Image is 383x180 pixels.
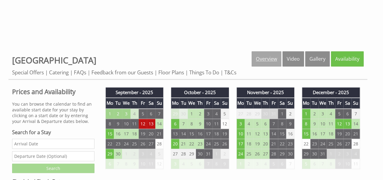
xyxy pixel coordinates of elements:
[122,149,130,159] td: 1
[122,98,130,108] th: We
[253,98,261,108] th: We
[106,129,114,139] td: 15
[106,139,114,149] td: 22
[155,129,163,139] td: 21
[278,109,286,119] td: 1
[171,119,179,129] td: 6
[179,139,187,149] td: 21
[269,119,278,129] td: 7
[245,119,253,129] td: 4
[261,119,269,129] td: 6
[327,139,335,149] td: 25
[114,149,122,159] td: 30
[139,129,147,139] td: 19
[204,139,212,149] td: 24
[12,69,44,76] a: Special Offers
[139,159,147,169] td: 10
[12,164,94,173] input: Search
[278,98,286,108] th: Sa
[106,109,114,119] td: 1
[253,159,261,169] td: 3
[278,139,286,149] td: 22
[352,139,360,149] td: 28
[261,109,269,119] td: 30
[12,139,94,149] input: Arrival Date
[179,119,187,129] td: 7
[286,109,294,119] td: 2
[4,1,379,46] iframe: Customer reviews powered by Trustpilot
[343,109,352,119] td: 6
[106,149,114,159] td: 29
[106,159,114,169] td: 6
[282,51,304,66] a: Video
[196,98,204,108] th: Th
[253,149,261,159] td: 26
[188,159,196,169] td: 5
[236,149,245,159] td: 24
[122,119,130,129] td: 10
[155,149,163,159] td: 5
[302,98,310,108] th: Mo
[114,129,122,139] td: 16
[147,98,155,108] th: Sa
[122,159,130,169] td: 8
[179,159,187,169] td: 4
[139,149,147,159] td: 3
[302,109,310,119] td: 1
[188,149,196,159] td: 29
[49,69,69,76] a: Catering
[130,159,139,169] td: 9
[310,139,319,149] td: 23
[252,51,281,66] a: Overview
[343,98,352,108] th: Sa
[171,129,179,139] td: 13
[221,149,229,159] td: 2
[213,98,221,108] th: Sa
[327,159,335,169] td: 8
[114,119,122,129] td: 9
[286,159,294,169] td: 7
[213,109,221,119] td: 4
[204,109,212,119] td: 3
[310,159,319,169] td: 6
[189,69,219,76] a: Things To Do
[269,98,278,108] th: Fr
[278,159,286,169] td: 6
[319,129,327,139] td: 17
[335,98,343,108] th: Fr
[327,109,335,119] td: 4
[269,109,278,119] td: 31
[253,129,261,139] td: 12
[74,69,86,76] a: FAQs
[221,159,229,169] td: 9
[12,54,96,66] a: [GEOGRAPHIC_DATA]
[179,98,187,108] th: Tu
[196,139,204,149] td: 23
[91,69,153,76] a: Feedback from our Guests
[221,129,229,139] td: 19
[171,87,229,98] th: October - 2025
[327,149,335,159] td: 1
[221,139,229,149] td: 26
[196,109,204,119] td: 2
[302,139,310,149] td: 22
[179,149,187,159] td: 28
[245,149,253,159] td: 25
[310,129,319,139] td: 16
[147,159,155,169] td: 11
[106,87,163,98] th: September - 2025
[352,129,360,139] td: 21
[196,129,204,139] td: 16
[188,119,196,129] td: 8
[286,119,294,129] td: 9
[224,69,236,76] a: T&Cs
[12,87,94,96] a: Prices and Availability
[319,98,327,108] th: We
[179,109,187,119] td: 30
[204,149,212,159] td: 31
[343,139,352,149] td: 27
[130,119,139,129] td: 11
[286,98,294,108] th: Su
[319,109,327,119] td: 3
